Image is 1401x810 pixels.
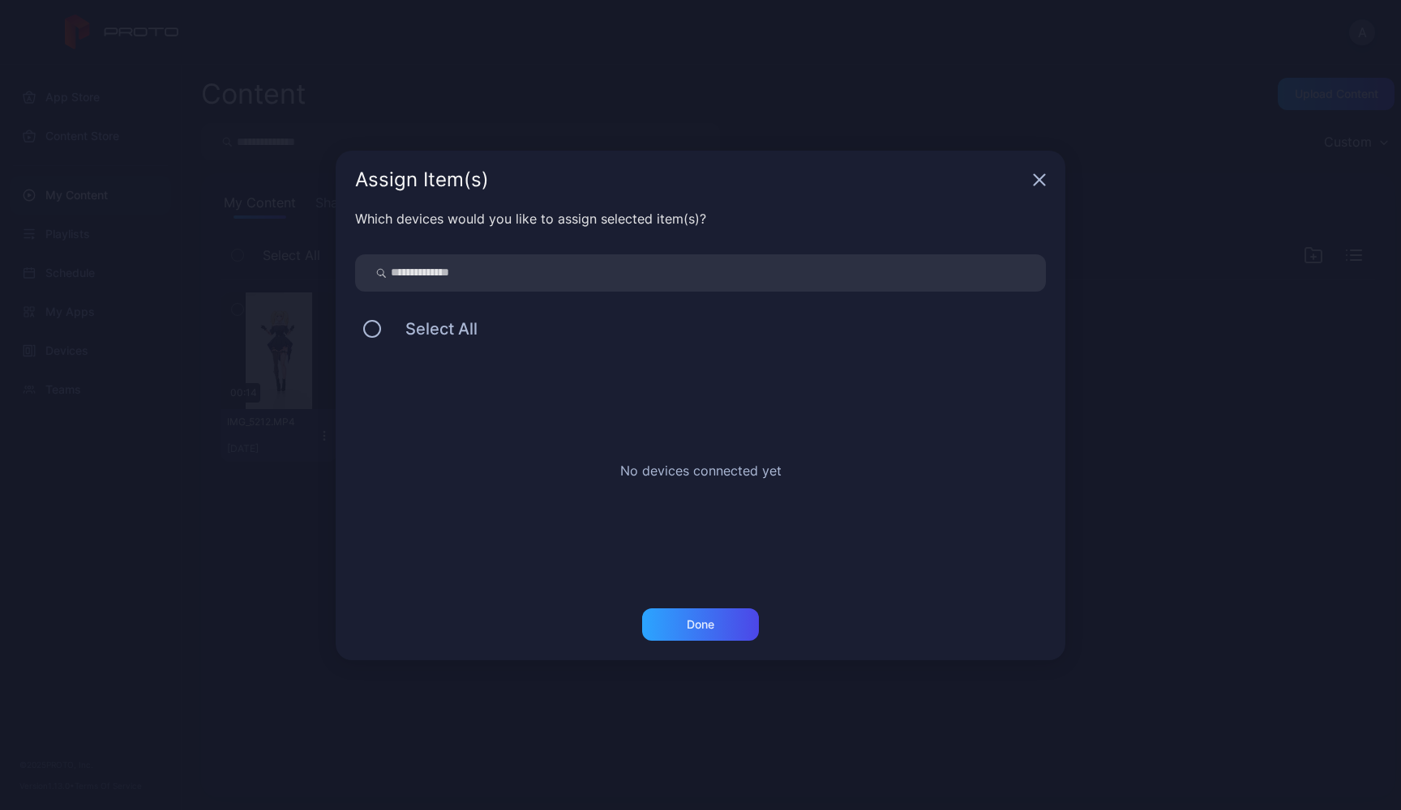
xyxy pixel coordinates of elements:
[620,461,782,480] p: No devices connected yet
[355,170,1026,190] div: Assign Item(s)
[687,618,714,631] div: Done
[389,319,478,339] span: Select All
[355,209,1046,228] div: Which devices would you like to assign selected item(s)?
[642,608,759,641] button: Done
